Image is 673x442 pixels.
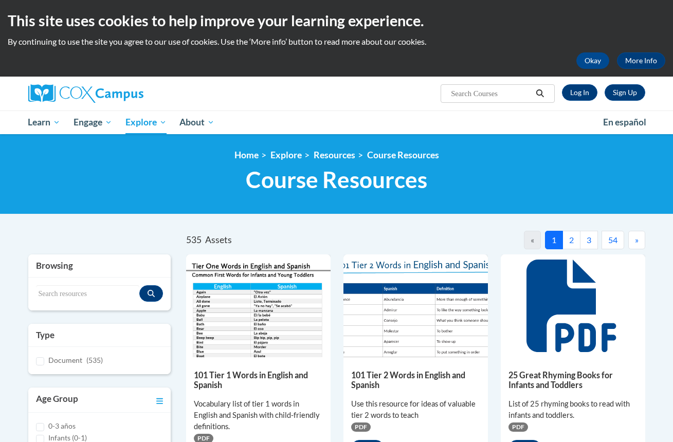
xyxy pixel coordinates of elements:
input: Search Courses [450,87,532,100]
h3: Age Group [36,393,78,407]
span: Explore [125,116,167,128]
a: Log In [562,84,597,101]
a: About [173,110,221,134]
a: Home [234,150,259,160]
a: Toggle collapse [156,393,163,407]
div: Use this resource for ideas of valuable tier 2 words to teach [351,398,480,421]
span: (535) [86,356,103,364]
div: List of 25 rhyming books to read with infants and toddlers. [508,398,638,421]
button: 1 [545,231,563,249]
img: Cox Campus [28,84,143,103]
div: Main menu [13,110,661,134]
a: Resources [314,150,355,160]
a: Explore [119,110,173,134]
a: Course Resources [367,150,439,160]
button: 2 [562,231,580,249]
a: Explore [270,150,302,160]
a: En español [596,112,653,133]
h2: This site uses cookies to help improve your learning experience. [8,10,665,31]
button: 54 [602,231,624,249]
a: Register [605,84,645,101]
span: Engage [74,116,112,128]
span: Learn [28,116,60,128]
h3: Type [36,329,163,341]
span: PDF [351,422,371,432]
a: Cox Campus [28,84,224,103]
span: Assets [205,234,232,245]
a: More Info [617,52,665,69]
nav: Pagination Navigation [415,231,645,249]
a: Learn [22,110,67,134]
h5: 25 Great Rhyming Books for Infants and Toddlers [508,370,638,390]
h5: 101 Tier 1 Words in English and Spanish [194,370,323,390]
span: En español [603,117,646,127]
img: 836e94b2-264a-47ae-9840-fb2574307f3b.pdf [343,254,488,357]
span: Course Resources [246,166,427,193]
label: 0-3 años [48,420,76,432]
div: Vocabulary list of tier 1 words in English and Spanish with child-friendly definitions. [194,398,323,432]
span: 535 [186,234,202,245]
h5: 101 Tier 2 Words in English and Spanish [351,370,480,390]
button: Search [532,87,548,100]
button: 3 [580,231,598,249]
button: Next [628,231,645,249]
span: Document [48,356,82,364]
input: Search resources [36,285,140,303]
img: d35314be-4b7e-462d-8f95-b17e3d3bb747.pdf [186,254,331,357]
button: Search resources [139,285,163,302]
span: PDF [508,422,528,432]
button: Okay [576,52,609,69]
p: By continuing to use the site you agree to our use of cookies. Use the ‘More info’ button to read... [8,36,665,47]
span: » [635,235,639,245]
a: Engage [67,110,119,134]
span: About [179,116,214,128]
h3: Browsing [36,260,163,272]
